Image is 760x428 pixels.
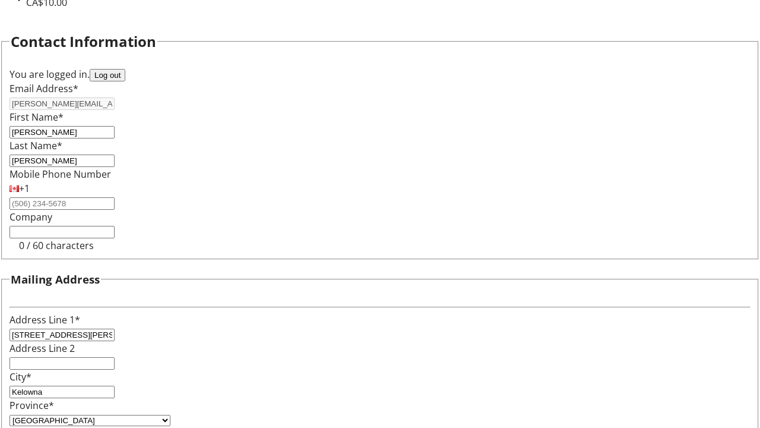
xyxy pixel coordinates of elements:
label: Address Line 2 [9,342,75,355]
label: Company [9,210,52,224]
label: Email Address* [9,82,78,95]
label: Last Name* [9,139,62,152]
label: Province* [9,399,54,412]
label: City* [9,370,31,383]
label: Address Line 1* [9,313,80,326]
label: First Name* [9,111,64,124]
input: (506) 234-5678 [9,197,115,210]
input: Address [9,329,115,341]
input: City [9,386,115,398]
div: You are logged in. [9,67,750,81]
h3: Mailing Address [11,271,100,288]
button: Log out [90,69,125,81]
h2: Contact Information [11,31,156,52]
label: Mobile Phone Number [9,168,111,181]
tr-character-limit: 0 / 60 characters [19,239,94,252]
